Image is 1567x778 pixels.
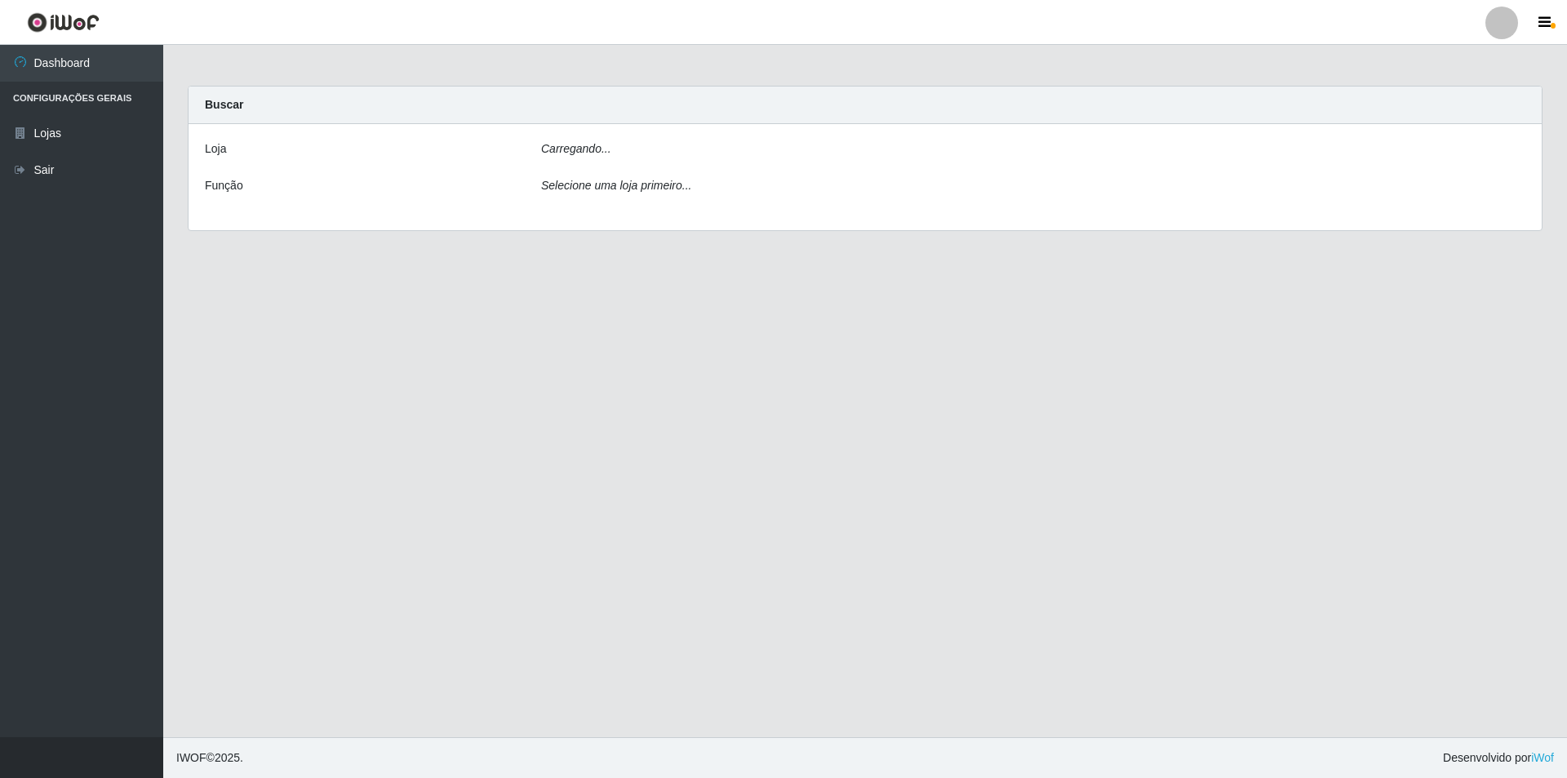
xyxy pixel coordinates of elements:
a: iWof [1531,751,1554,764]
span: Desenvolvido por [1443,749,1554,767]
i: Carregando... [541,142,611,155]
i: Selecione uma loja primeiro... [541,179,691,192]
span: IWOF [176,751,206,764]
strong: Buscar [205,98,243,111]
label: Loja [205,140,226,158]
img: CoreUI Logo [27,12,100,33]
span: © 2025 . [176,749,243,767]
label: Função [205,177,243,194]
